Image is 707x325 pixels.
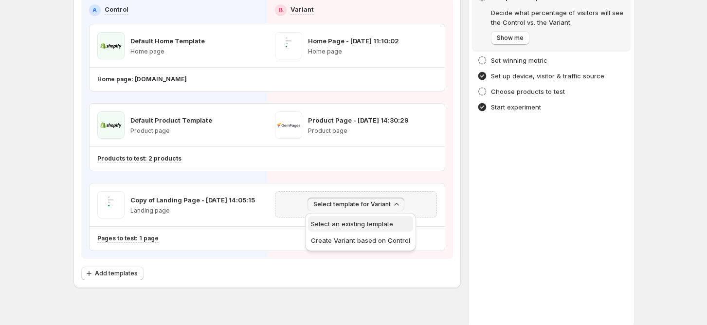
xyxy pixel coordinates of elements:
h4: Start experiment [491,102,541,112]
h4: Choose products to test [491,87,565,96]
p: Pages to test: 1 page [97,235,159,242]
p: Home page [130,48,205,55]
button: Select an existing template [308,216,413,232]
img: Default Home Template [97,32,125,59]
span: Add templates [95,270,138,277]
h4: Set up device, visitor & traffic source [491,71,604,81]
img: Default Product Template [97,111,125,139]
h4: Set winning metric [491,55,547,65]
button: Select template for Variant [308,198,404,211]
p: Product page [130,127,212,135]
button: Create Variant based on Control [308,233,413,248]
p: Product page [308,127,409,135]
button: Add templates [81,267,144,280]
img: Product Page - Aug 25, 14:30:29 [275,111,302,139]
p: Home page [308,48,399,55]
p: Default Product Template [130,115,212,125]
p: Products to test: 2 products [97,155,181,162]
p: Home page: [DOMAIN_NAME] [97,75,187,83]
p: Home Page - [DATE] 11:10:02 [308,36,399,46]
h2: A [92,6,97,14]
span: Create Variant based on Control [311,236,410,244]
span: Select an existing template [311,220,393,228]
img: Home Page - Jun 13, 11:10:02 [275,32,302,59]
span: Show me [497,34,524,42]
p: Copy of Landing Page - [DATE] 14:05:15 [130,195,255,205]
button: Show me [491,31,529,45]
p: Product Page - [DATE] 14:30:29 [308,115,409,125]
p: Control [105,4,128,14]
p: Variant [290,4,314,14]
span: Select template for Variant [313,200,391,208]
p: Decide what percentage of visitors will see the Control vs. the Variant. [491,8,625,27]
p: Default Home Template [130,36,205,46]
h2: B [279,6,283,14]
p: Landing page [130,207,255,215]
img: Copy of Landing Page - Jun 12, 14:05:15 [97,191,125,218]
